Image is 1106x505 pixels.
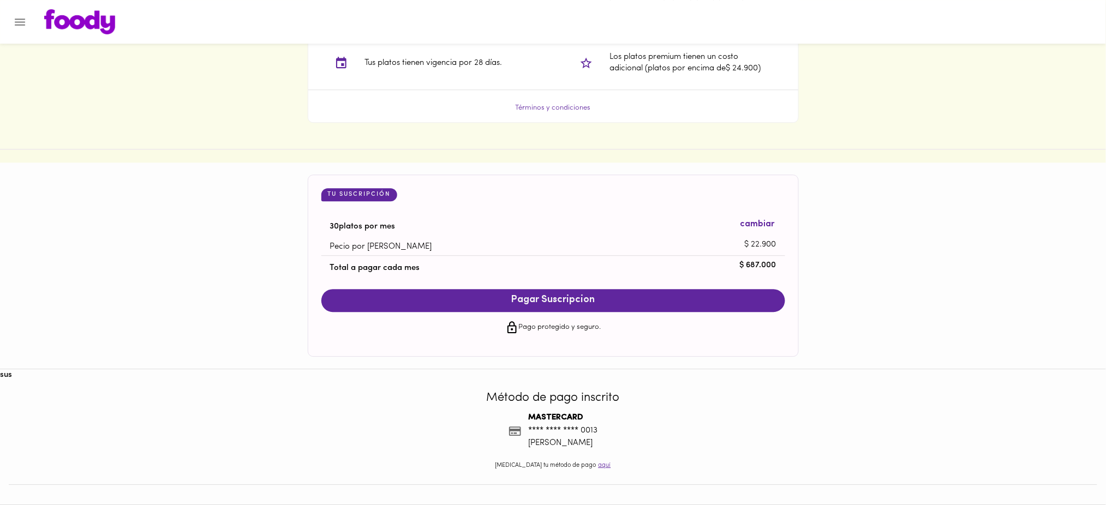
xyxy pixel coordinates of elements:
p: [PERSON_NAME] [528,437,597,449]
p: [MEDICAL_DATA] tu método de pago [9,461,1097,473]
p: 30 platos por mes [330,221,759,232]
p: aquí [599,461,611,470]
p: Tus platos tienen vigencia por 28 días. [365,57,503,69]
p: Total a pagar cada mes [330,262,759,274]
span: cambiar [740,218,775,231]
p: $ 687.000 [740,260,776,272]
p: Tu Suscripción [328,190,391,199]
button: Pagar Suscripcion [321,289,785,312]
b: MASTERCARD [528,413,583,422]
button: Menu [7,9,33,35]
iframe: Messagebird Livechat Widget [1043,442,1095,494]
img: logo.png [44,9,115,34]
p: Método de pago inscrito [9,389,1097,406]
span: Pagar Suscripcion [332,294,774,306]
a: Términos y condiciones [516,104,591,111]
p: Los platos premium tienen un costo adicional (platos por encima de $ 24.900 ) [610,51,772,75]
p: Pago protegido y seguro. [519,322,601,333]
p: $ 22.900 [745,239,776,250]
p: Pecio por [PERSON_NAME] [330,241,759,253]
button: cambiar [739,217,776,232]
